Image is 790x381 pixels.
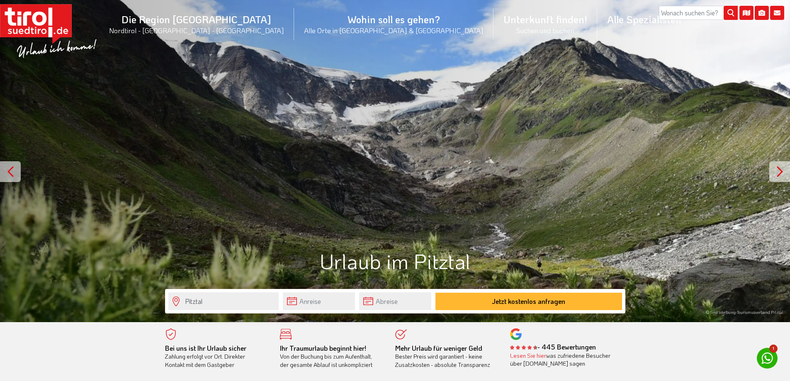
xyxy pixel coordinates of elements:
div: Zahlung erfolgt vor Ort. Direkter Kontakt mit dem Gastgeber [165,344,268,369]
b: Ihr Traumurlaub beginnt hier! [280,344,366,352]
a: Die Region [GEOGRAPHIC_DATA]Nordtirol - [GEOGRAPHIC_DATA] - [GEOGRAPHIC_DATA] [99,4,294,44]
div: Von der Buchung bis zum Aufenthalt, der gesamte Ablauf ist unkompliziert [280,344,383,369]
i: Fotogalerie [755,6,769,20]
a: Unterkunft finden!Suchen und buchen [493,4,597,44]
b: - 445 Bewertungen [510,342,596,351]
i: Karte öffnen [739,6,754,20]
b: Mehr Urlaub für weniger Geld [395,344,482,352]
small: Alle Orte in [GEOGRAPHIC_DATA] & [GEOGRAPHIC_DATA] [304,26,484,35]
input: Wonach suchen Sie? [659,6,738,20]
div: Bester Preis wird garantiert - keine Zusatzkosten - absolute Transparenz [395,344,498,369]
a: 1 [757,348,778,369]
input: Abreise [359,292,431,310]
i: Kontakt [770,6,784,20]
b: Bei uns ist Ihr Urlaub sicher [165,344,246,352]
a: Wohin soll es gehen?Alle Orte in [GEOGRAPHIC_DATA] & [GEOGRAPHIC_DATA] [294,4,493,44]
button: Jetzt kostenlos anfragen [435,293,622,310]
h1: Urlaub im Pitztal [165,250,625,272]
span: 1 [769,345,778,353]
small: Suchen und buchen [503,26,587,35]
a: Alle Spezialisten [597,4,691,35]
a: Lesen Sie hier [510,352,546,359]
input: Anreise [283,292,355,310]
div: was zufriedene Besucher über [DOMAIN_NAME] sagen [510,352,613,368]
input: Wo soll's hingehen? [168,292,279,310]
small: Nordtirol - [GEOGRAPHIC_DATA] - [GEOGRAPHIC_DATA] [109,26,284,35]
